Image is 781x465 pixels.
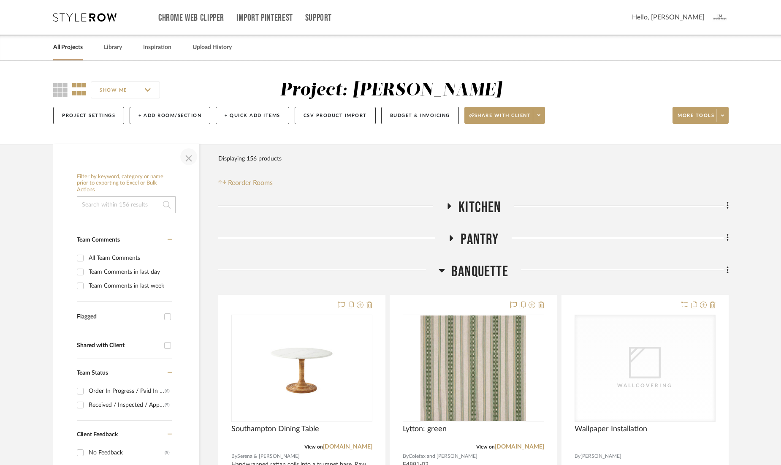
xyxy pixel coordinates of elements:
div: (5) [165,446,170,460]
div: (6) [165,384,170,398]
a: Inspiration [143,42,171,53]
button: CSV Product Import [295,107,376,124]
a: Upload History [193,42,232,53]
button: Project Settings [53,107,124,124]
button: Reorder Rooms [218,178,273,188]
a: Support [305,14,332,22]
span: Reorder Rooms [228,178,273,188]
span: View on [304,444,323,449]
span: More tools [678,112,714,125]
span: By [575,452,580,460]
img: Southampton Dining Table [260,315,344,421]
span: Pantry [461,231,499,249]
span: Lytton: green [403,424,447,434]
div: Wallcovering [603,381,687,390]
a: [DOMAIN_NAME] [495,444,544,450]
a: Import Pinterest [236,14,293,22]
span: Share with client [469,112,531,125]
div: Flagged [77,313,160,321]
a: Library [104,42,122,53]
a: Chrome Web Clipper [158,14,224,22]
span: Team Comments [77,237,120,243]
div: Received / Inspected / Approved [89,398,165,412]
button: More tools [673,107,729,124]
a: [DOMAIN_NAME] [323,444,372,450]
span: [PERSON_NAME] [580,452,621,460]
div: Team Comments in last week [89,279,170,293]
button: Close [180,148,197,165]
span: Wallpaper Installation [575,424,647,434]
h6: Filter by keyword, category or name prior to exporting to Excel or Bulk Actions [77,174,176,193]
div: (5) [165,398,170,412]
div: All Team Comments [89,251,170,265]
button: Share with client [464,107,545,124]
div: Team Comments in last day [89,265,170,279]
span: By [231,452,237,460]
div: No Feedback [89,446,165,460]
div: Order In Progress / Paid In Full w/ Freight, No Balance due [89,384,165,398]
span: Kitchen [458,199,501,217]
a: All Projects [53,42,83,53]
div: Project: [PERSON_NAME] [280,82,502,99]
div: Shared with Client [77,342,160,349]
span: Client Feedback [77,432,118,438]
span: By [403,452,409,460]
span: Colefax and [PERSON_NAME] [409,452,477,460]
input: Search within 156 results [77,196,176,213]
img: Lytton: green [420,315,526,421]
span: Serena & [PERSON_NAME] [237,452,300,460]
img: avatar [711,8,729,26]
button: Budget & Invoicing [381,107,459,124]
span: Banquette [451,263,508,281]
span: Southampton Dining Table [231,424,319,434]
span: Hello, [PERSON_NAME] [632,12,705,22]
div: Displaying 156 products [218,150,282,167]
span: Team Status [77,370,108,376]
span: View on [476,444,495,449]
button: + Add Room/Section [130,107,210,124]
button: + Quick Add Items [216,107,289,124]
